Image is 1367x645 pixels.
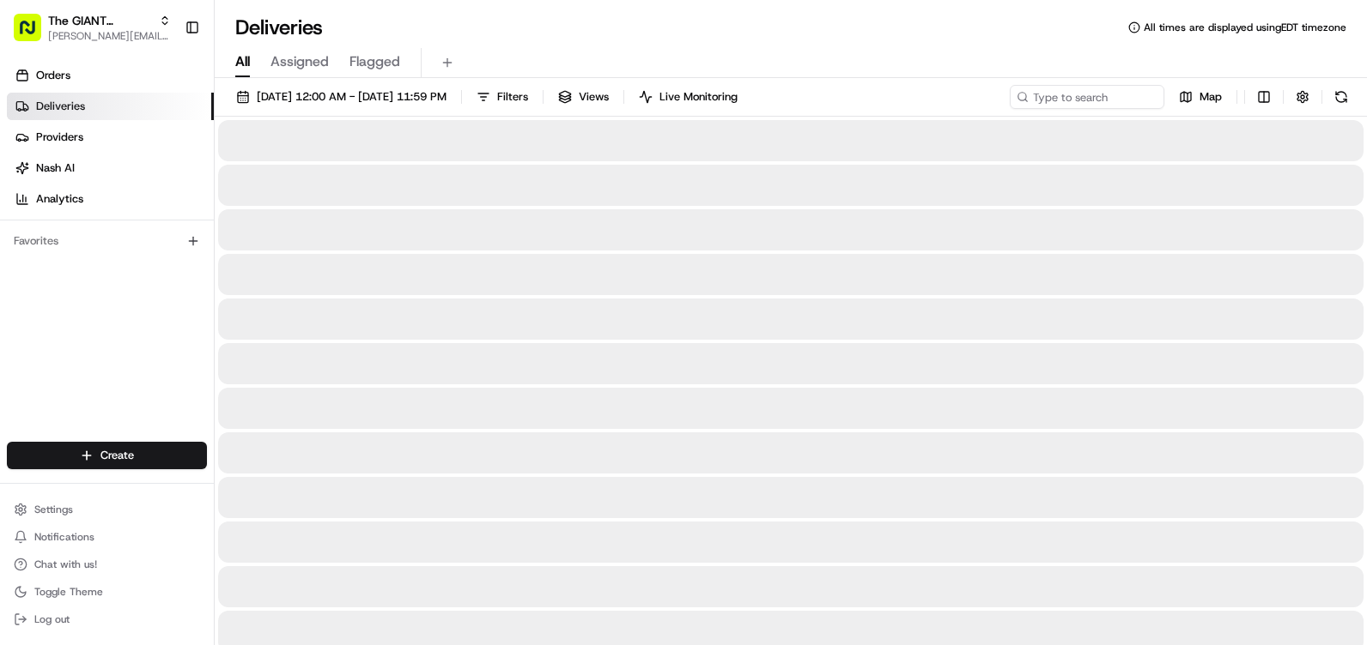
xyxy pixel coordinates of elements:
span: Toggle Theme [34,585,103,599]
span: Views [579,89,609,105]
button: The GIANT Company[PERSON_NAME][EMAIL_ADDRESS][PERSON_NAME][DOMAIN_NAME] [7,7,178,48]
button: Create [7,442,207,469]
button: Views [550,85,617,109]
span: Flagged [349,51,400,72]
button: Toggle Theme [7,580,207,604]
a: Analytics [7,185,214,213]
span: All [235,51,250,72]
span: Settings [34,503,73,516]
a: Orders [7,62,214,89]
span: Map [1200,89,1222,105]
span: [DATE] 12:00 AM - [DATE] 11:59 PM [257,89,447,105]
button: Log out [7,607,207,631]
span: Log out [34,612,70,626]
button: The GIANT Company [48,12,152,29]
button: [PERSON_NAME][EMAIL_ADDRESS][PERSON_NAME][DOMAIN_NAME] [48,29,171,43]
button: Filters [469,85,536,109]
button: Chat with us! [7,552,207,576]
span: Assigned [270,51,329,72]
button: Live Monitoring [631,85,745,109]
a: Providers [7,124,214,151]
button: Refresh [1329,85,1353,109]
span: Deliveries [36,99,85,114]
span: Orders [36,68,70,83]
button: [DATE] 12:00 AM - [DATE] 11:59 PM [228,85,454,109]
span: All times are displayed using EDT timezone [1144,21,1346,34]
input: Type to search [1010,85,1164,109]
a: Deliveries [7,93,214,120]
button: Map [1171,85,1230,109]
span: Create [100,448,134,463]
span: Chat with us! [34,558,97,571]
span: Analytics [36,191,83,207]
span: Notifications [34,530,94,544]
button: Settings [7,497,207,521]
a: Nash AI [7,154,214,182]
span: Live Monitoring [659,89,738,105]
button: Notifications [7,525,207,549]
div: Favorites [7,227,207,255]
h1: Deliveries [235,14,323,41]
span: Nash AI [36,160,75,176]
span: Providers [36,130,83,145]
span: Filters [497,89,528,105]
